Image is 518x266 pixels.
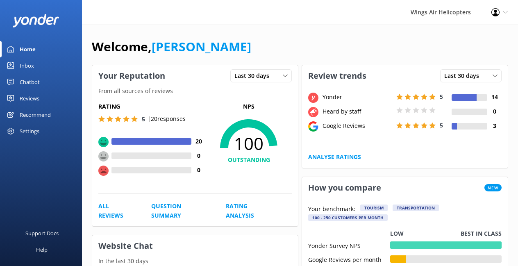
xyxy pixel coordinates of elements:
[148,114,186,123] p: | 20 responses
[484,184,502,191] span: New
[206,155,292,164] h4: OUTSTANDING
[20,107,51,123] div: Recommend
[390,229,404,238] p: Low
[393,205,439,211] div: Transportation
[191,151,206,160] h4: 0
[191,166,206,175] h4: 0
[444,71,484,80] span: Last 30 days
[142,115,145,123] span: 5
[302,177,387,198] h3: How you compare
[25,225,59,241] div: Support Docs
[206,102,292,111] p: NPS
[191,137,206,146] h4: 20
[20,123,39,139] div: Settings
[226,202,273,220] a: Rating Analysis
[20,74,40,90] div: Chatbot
[440,93,443,100] span: 5
[487,121,502,130] h4: 3
[98,102,206,111] h5: Rating
[152,38,251,55] a: [PERSON_NAME]
[20,90,39,107] div: Reviews
[308,214,388,221] div: 100 - 250 customers per month
[98,202,133,220] a: All Reviews
[308,152,361,161] a: Analyse Ratings
[20,41,36,57] div: Home
[92,257,298,266] p: In the last 30 days
[206,133,292,154] span: 100
[360,205,388,211] div: Tourism
[92,235,298,257] h3: Website Chat
[487,107,502,116] h4: 0
[320,93,394,102] div: Yonder
[92,65,171,86] h3: Your Reputation
[461,229,502,238] p: Best in class
[92,86,298,95] p: From all sources of reviews
[302,65,373,86] h3: Review trends
[308,205,355,214] p: Your benchmark:
[92,37,251,57] h1: Welcome,
[308,241,390,249] div: Yonder Survey NPS
[308,255,390,263] div: Google Reviews per month
[12,14,59,27] img: yonder-white-logo.png
[151,202,208,220] a: Question Summary
[234,71,274,80] span: Last 30 days
[320,121,394,130] div: Google Reviews
[36,241,48,258] div: Help
[20,57,34,74] div: Inbox
[487,93,502,102] h4: 14
[320,107,394,116] div: Heard by staff
[440,121,443,129] span: 5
